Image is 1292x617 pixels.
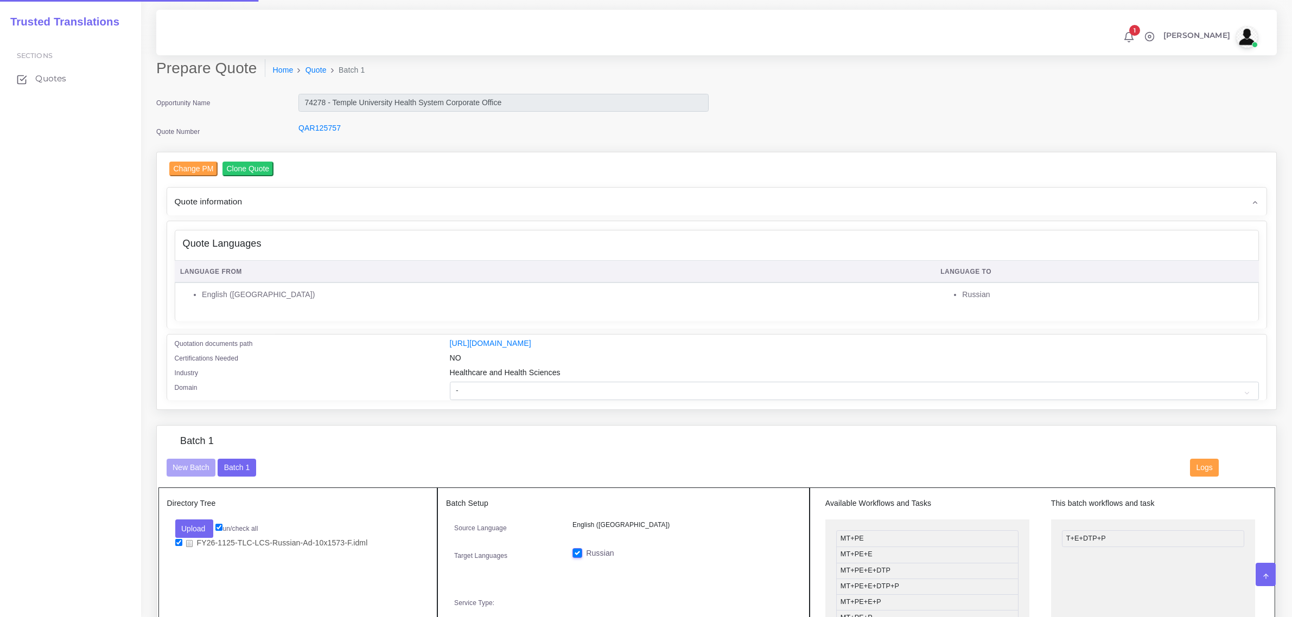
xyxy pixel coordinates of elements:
h4: Batch 1 [180,435,214,447]
a: Quotes [8,67,133,90]
li: T+E+DTP+P [1062,530,1244,547]
label: Target Languages [454,551,507,561]
a: 1 [1119,31,1138,43]
input: Clone Quote [222,162,274,176]
h5: Available Workflows and Tasks [825,499,1029,508]
input: Change PM [169,162,218,176]
a: Quote [306,65,327,76]
h5: Batch Setup [446,499,801,508]
a: New Batch [167,462,216,471]
li: Russian [962,289,1253,300]
span: Quote information [175,195,243,208]
span: Quotes [35,73,66,85]
span: [PERSON_NAME] [1163,31,1230,39]
button: New Batch [167,459,216,477]
label: Quote Number [156,127,200,137]
a: Home [273,65,294,76]
th: Language To [935,261,1259,283]
span: Sections [17,52,53,60]
label: un/check all [215,524,258,534]
h2: Trusted Translations [3,15,119,28]
label: Source Language [454,523,507,533]
li: English ([GEOGRAPHIC_DATA]) [202,289,929,300]
a: [URL][DOMAIN_NAME] [450,339,531,348]
span: 1 [1129,25,1140,36]
a: QAR125757 [298,124,341,132]
li: MT+PE+E+P [836,594,1019,610]
label: Domain [175,383,198,393]
img: avatar [1236,26,1258,48]
label: Opportunity Name [156,98,211,108]
button: Upload [175,519,214,538]
input: un/check all [215,524,222,531]
h4: Quote Languages [183,238,262,250]
li: MT+PE+E+DTP+P [836,579,1019,595]
li: Batch 1 [327,65,365,76]
a: FY26-1125-TLC-LCS-Russian-Ad-10x1573-F.idml [182,538,372,548]
div: NO [442,352,1267,367]
p: English ([GEOGRAPHIC_DATA]) [572,519,793,531]
button: Logs [1190,459,1219,477]
label: Quotation documents path [175,339,253,349]
li: MT+PE [836,530,1019,547]
label: Russian [586,548,614,559]
a: Batch 1 [218,462,256,471]
div: Quote information [167,188,1266,215]
label: Service Type: [454,598,494,608]
th: Language From [175,261,935,283]
button: Batch 1 [218,459,256,477]
h2: Prepare Quote [156,59,265,78]
a: Trusted Translations [3,13,119,31]
h5: This batch workflows and task [1051,499,1255,508]
label: Industry [175,368,199,378]
div: Healthcare and Health Sciences [442,367,1267,382]
a: [PERSON_NAME]avatar [1158,26,1262,48]
li: MT+PE+E+DTP [836,563,1019,579]
h5: Directory Tree [167,499,429,508]
span: Logs [1196,463,1213,472]
li: MT+PE+E [836,547,1019,563]
label: Certifications Needed [175,354,239,363]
